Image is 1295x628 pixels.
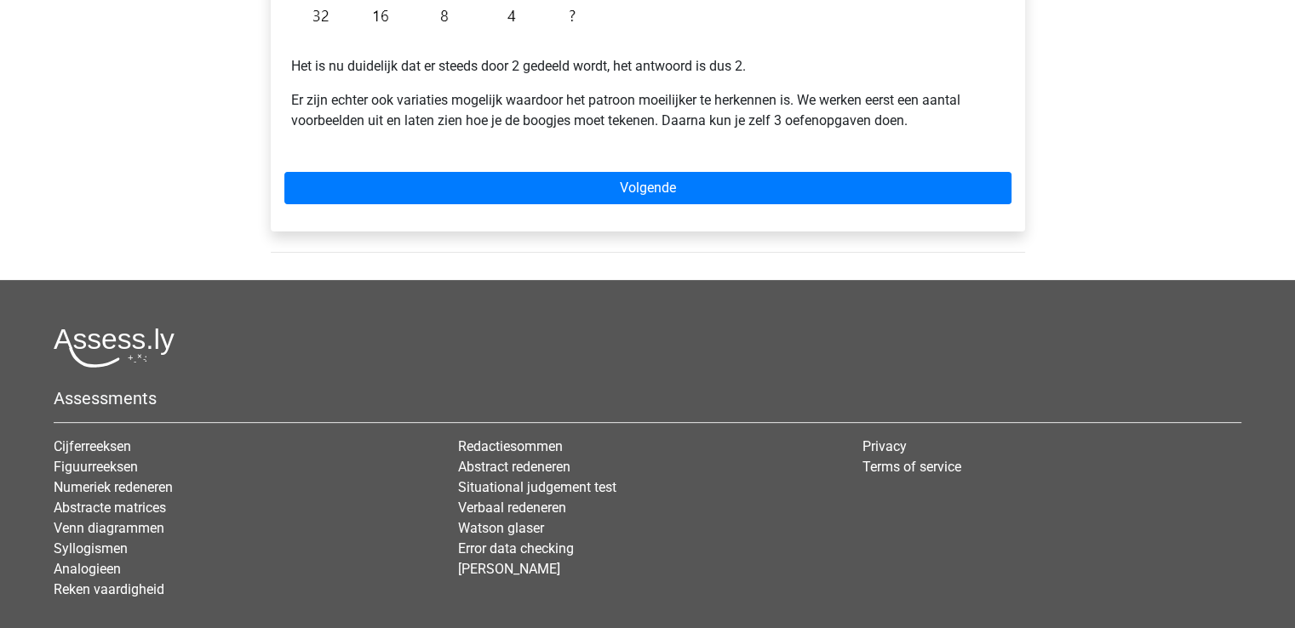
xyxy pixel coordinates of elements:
a: Abstract redeneren [458,459,570,475]
a: Cijferreeksen [54,438,131,454]
a: Analogieen [54,561,121,577]
h5: Assessments [54,388,1241,408]
a: Volgende [284,172,1011,204]
a: Terms of service [862,459,961,475]
a: Verbaal redeneren [458,500,566,516]
img: Assessly logo [54,328,175,368]
a: [PERSON_NAME] [458,561,560,577]
a: Privacy [862,438,907,454]
a: Error data checking [458,540,574,557]
a: Abstracte matrices [54,500,166,516]
a: Numeriek redeneren [54,479,173,495]
a: Redactiesommen [458,438,563,454]
a: Figuurreeksen [54,459,138,475]
p: Het is nu duidelijk dat er steeds door 2 gedeeld wordt, het antwoord is dus 2. [291,36,1005,77]
a: Situational judgement test [458,479,616,495]
a: Venn diagrammen [54,520,164,536]
a: Reken vaardigheid [54,581,164,597]
a: Watson glaser [458,520,544,536]
p: Er zijn echter ook variaties mogelijk waardoor het patroon moeilijker te herkennen is. We werken ... [291,90,1005,131]
a: Syllogismen [54,540,128,557]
